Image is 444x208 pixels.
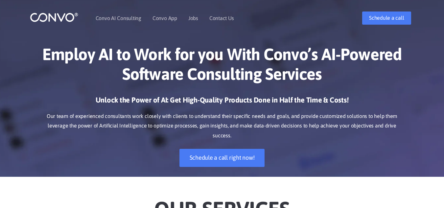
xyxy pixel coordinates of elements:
h3: Unlock the Power of AI: Get High-Quality Products Done in Half the Time & Costs! [40,95,405,110]
img: logo_1.png [30,12,78,22]
h1: Employ AI to Work for you With Convo’s AI-Powered Software Consulting Services [40,44,405,89]
a: Schedule a call right now! [179,149,265,167]
a: Convo AI Consulting [96,15,141,21]
a: Jobs [188,15,198,21]
a: Convo App [152,15,177,21]
p: Our team of experienced consultants work closely with clients to understand their specific needs ... [40,111,405,141]
a: Contact Us [209,15,234,21]
a: Schedule a call [362,12,411,25]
